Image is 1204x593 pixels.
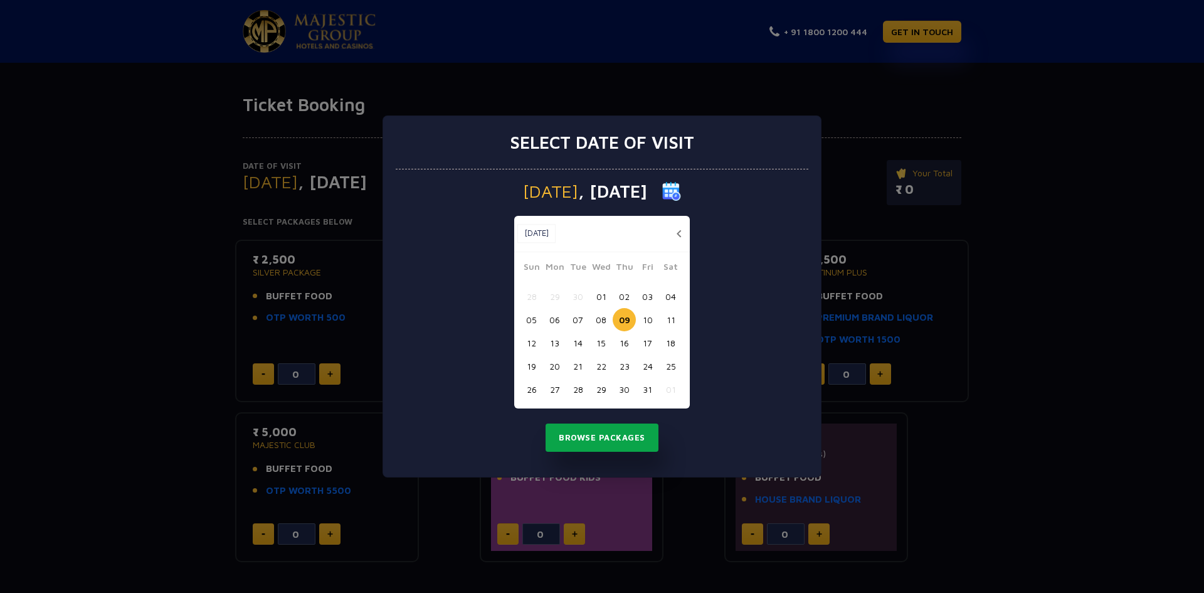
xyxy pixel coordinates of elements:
button: 01 [589,285,613,308]
button: 01 [659,378,682,401]
button: 03 [636,285,659,308]
button: 15 [589,331,613,355]
span: Tue [566,260,589,277]
button: 14 [566,331,589,355]
button: 12 [520,331,543,355]
button: 05 [520,308,543,331]
button: 30 [613,378,636,401]
button: 08 [589,308,613,331]
button: 20 [543,355,566,378]
span: Sat [659,260,682,277]
button: 10 [636,308,659,331]
span: Sun [520,260,543,277]
img: calender icon [662,182,681,201]
button: 02 [613,285,636,308]
button: 23 [613,355,636,378]
span: Fri [636,260,659,277]
button: 04 [659,285,682,308]
button: 11 [659,308,682,331]
button: Browse Packages [546,424,658,452]
button: 29 [589,378,613,401]
button: 28 [520,285,543,308]
button: 22 [589,355,613,378]
button: 27 [543,378,566,401]
button: 28 [566,378,589,401]
button: 06 [543,308,566,331]
span: Mon [543,260,566,277]
button: 31 [636,378,659,401]
button: 30 [566,285,589,308]
button: 19 [520,355,543,378]
span: [DATE] [523,183,578,200]
button: 24 [636,355,659,378]
button: 25 [659,355,682,378]
span: , [DATE] [578,183,647,200]
h3: Select date of visit [510,132,694,153]
span: Wed [589,260,613,277]
button: 18 [659,331,682,355]
button: 26 [520,378,543,401]
button: 13 [543,331,566,355]
span: Thu [613,260,636,277]
button: 09 [613,308,636,331]
button: 29 [543,285,566,308]
button: [DATE] [517,224,556,243]
button: 07 [566,308,589,331]
button: 21 [566,355,589,378]
button: 16 [613,331,636,355]
button: 17 [636,331,659,355]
